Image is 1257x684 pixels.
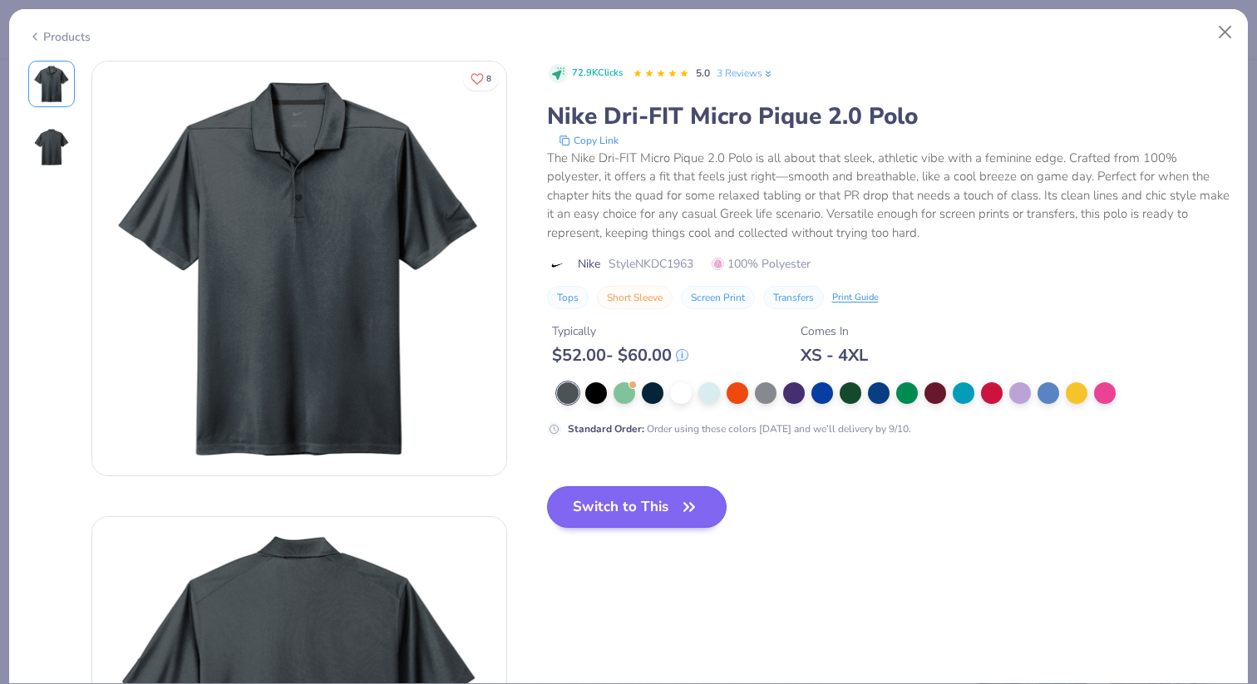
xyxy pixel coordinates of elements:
[801,345,868,366] div: XS - 4XL
[547,101,1230,132] div: Nike Dri-FIT Micro Pique 2.0 Polo
[801,322,868,340] div: Comes In
[696,66,710,80] span: 5.0
[568,422,644,435] strong: Standard Order :
[32,127,71,167] img: Back
[578,255,600,273] span: Nike
[552,322,688,340] div: Typically
[547,149,1230,243] div: The Nike Dri-FIT Micro Pique 2.0 Polo is all about that sleek, athletic vibe with a feminine edge...
[572,66,623,81] span: 72.9K Clicks
[712,255,811,273] span: 100% Polyester
[681,286,755,309] button: Screen Print
[547,258,569,272] img: brand logo
[463,66,499,91] button: Like
[552,345,688,366] div: $ 52.00 - $ 60.00
[609,255,693,273] span: Style NKDC1963
[568,421,911,436] div: Order using these colors [DATE] and we’ll delivery by 9/10.
[832,291,879,305] div: Print Guide
[547,486,727,528] button: Switch to This
[597,286,673,309] button: Short Sleeve
[717,66,774,81] a: 3 Reviews
[32,64,71,104] img: Front
[1210,17,1241,48] button: Close
[486,75,491,83] span: 8
[554,132,624,149] button: copy to clipboard
[28,28,91,46] div: Products
[763,286,824,309] button: Transfers
[547,286,589,309] button: Tops
[633,61,689,87] div: 5.0 Stars
[92,62,506,475] img: Front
